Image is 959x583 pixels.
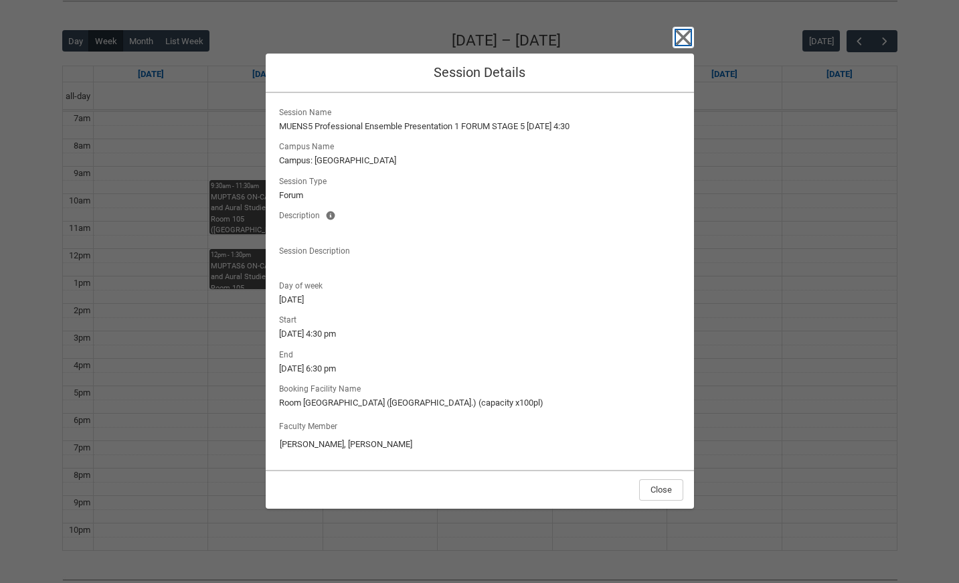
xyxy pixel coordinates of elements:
lightning-formatted-text: [DATE] 6:30 pm [279,362,681,376]
span: Session Description [279,242,355,257]
span: Session Type [279,173,332,187]
span: Booking Facility Name [279,380,366,395]
button: Close [673,27,694,48]
span: Session Details [434,64,525,80]
lightning-formatted-text: [DATE] [279,293,681,307]
lightning-formatted-text: [DATE] 4:30 pm [279,327,681,341]
span: Day of week [279,277,328,292]
span: End [279,346,298,361]
label: Faculty Member [279,418,343,432]
lightning-formatted-text: Campus: [GEOGRAPHIC_DATA] [279,154,681,167]
lightning-formatted-text: MUENS5 Professional Ensemble Presentation 1 FORUM STAGE 5 [DATE] 4:30 [279,120,681,133]
button: Close [639,479,683,501]
span: Start [279,311,302,326]
span: Description [279,207,325,222]
lightning-formatted-text: Room [GEOGRAPHIC_DATA] ([GEOGRAPHIC_DATA].) (capacity x100pl) [279,396,681,410]
span: Campus Name [279,138,339,153]
span: Session Name [279,104,337,118]
lightning-formatted-text: Forum [279,189,681,202]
